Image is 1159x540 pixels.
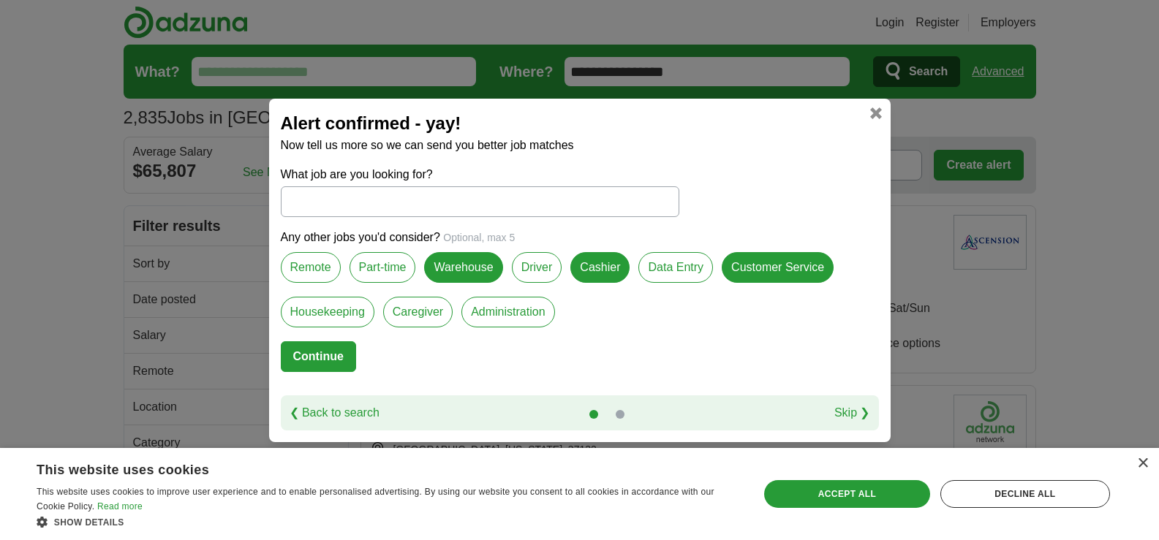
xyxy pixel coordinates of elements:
label: Data Entry [638,252,713,283]
h2: Alert confirmed - yay! [281,110,879,137]
div: Show details [37,514,738,529]
div: Decline all [940,480,1110,508]
a: Skip ❯ [834,404,870,422]
span: Optional, max 5 [443,232,515,243]
p: Any other jobs you'd consider? [281,229,879,246]
label: Caregiver [383,297,453,327]
label: Housekeeping [281,297,374,327]
label: Remote [281,252,341,283]
div: This website uses cookies [37,457,701,479]
label: Cashier [570,252,630,283]
button: Continue [281,341,356,372]
div: Close [1137,458,1148,469]
label: Warehouse [424,252,502,283]
label: Customer Service [722,252,834,283]
label: Driver [512,252,562,283]
span: Show details [54,517,124,528]
p: Now tell us more so we can send you better job matches [281,137,879,154]
label: Administration [461,297,554,327]
div: Accept all [764,480,930,508]
a: ❮ Back to search [290,404,380,422]
span: This website uses cookies to improve user experience and to enable personalised advertising. By u... [37,487,714,512]
a: Read more, opens a new window [97,501,143,512]
label: Part-time [350,252,416,283]
label: What job are you looking for? [281,166,679,183]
